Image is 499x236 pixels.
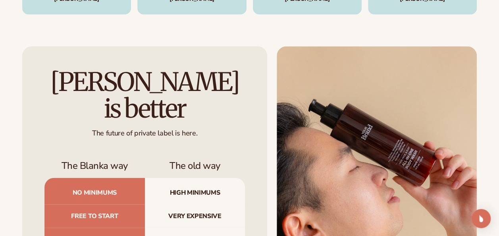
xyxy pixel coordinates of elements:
span: High minimums [145,178,245,205]
h2: [PERSON_NAME] is better [44,69,245,122]
div: Open Intercom Messenger [472,209,491,228]
span: Very expensive [145,205,245,228]
div: The future of private label is here. [44,122,245,138]
h3: The old way [145,160,245,172]
h3: The Blanka way [44,160,145,172]
span: No minimums [44,178,145,205]
span: Free to start [44,205,145,228]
